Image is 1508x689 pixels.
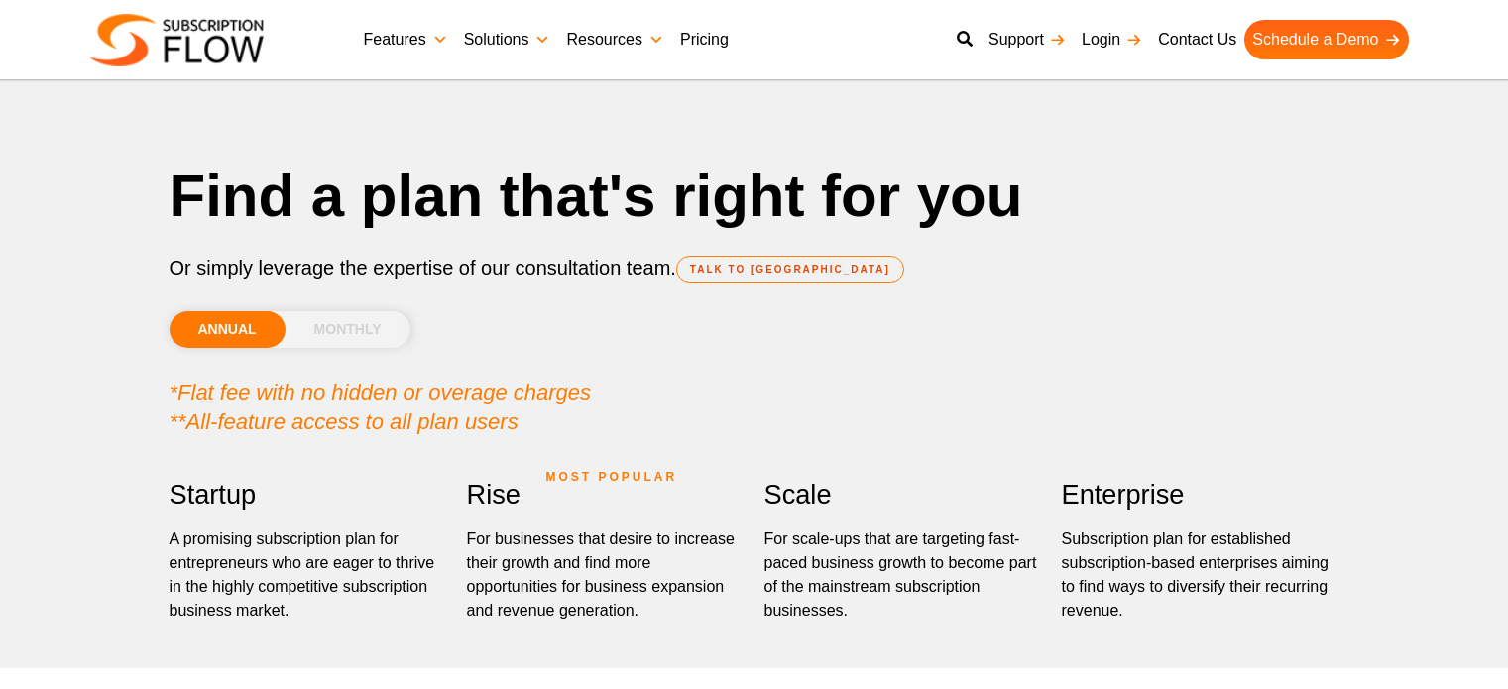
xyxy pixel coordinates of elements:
a: Schedule a Demo [1244,20,1408,59]
h1: Find a plan that's right for you [170,159,1339,233]
em: *Flat fee with no hidden or overage charges [170,380,592,404]
div: For scale-ups that are targeting fast-paced business growth to become part of the mainstream subs... [764,527,1042,623]
a: Pricing [672,20,737,59]
p: Subscription plan for established subscription-based enterprises aiming to find ways to diversify... [1062,527,1339,623]
p: Or simply leverage the expertise of our consultation team. [170,253,1339,283]
h2: Rise [467,472,745,517]
a: TALK TO [GEOGRAPHIC_DATA] [676,256,904,283]
a: Resources [558,20,671,59]
em: **All-feature access to all plan users [170,409,519,434]
a: Features [356,20,456,59]
h2: Scale [764,472,1042,517]
div: For businesses that desire to increase their growth and find more opportunities for business expa... [467,527,745,623]
img: Subscriptionflow [90,14,264,66]
span: MOST POPULAR [546,454,678,500]
p: A promising subscription plan for entrepreneurs who are eager to thrive in the highly competitive... [170,527,447,623]
a: Solutions [456,20,559,59]
h2: Enterprise [1062,472,1339,517]
a: Contact Us [1150,20,1244,59]
li: MONTHLY [286,311,410,348]
li: ANNUAL [170,311,286,348]
a: Login [1074,20,1150,59]
a: Support [981,20,1074,59]
h2: Startup [170,472,447,517]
